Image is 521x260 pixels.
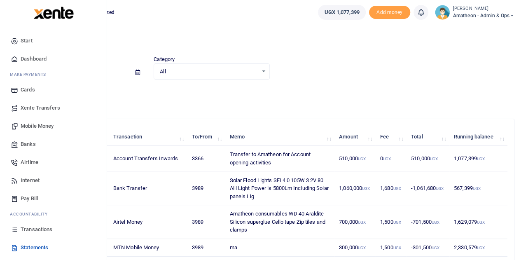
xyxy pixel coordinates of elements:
a: Transactions [7,220,100,239]
span: Mobile Money [21,122,54,130]
td: -701,500 [407,205,449,239]
a: Statements [7,239,100,257]
small: UGX [383,157,391,161]
td: 2,330,579 [449,239,507,257]
small: UGX [393,220,401,225]
img: profile-user [435,5,450,20]
small: UGX [432,220,439,225]
span: UGX 1,077,399 [324,8,359,16]
small: UGX [358,157,366,161]
small: UGX [477,220,485,225]
small: UGX [393,246,401,250]
td: Bank Transfer [109,171,187,205]
label: Category [154,55,175,63]
a: Cards [7,81,100,99]
a: Internet [7,171,100,190]
td: 1,500 [376,205,407,239]
a: profile-user [PERSON_NAME] Amatheon - Admin & Ops [435,5,514,20]
th: Total: activate to sort column ascending [407,128,449,146]
td: Solar Flood Lights SFL4 0 105W 3 2V 80 AH Light Power is 5800Lm Including Solar panels Lig [225,171,334,205]
p: Download [31,89,514,98]
th: Fee: activate to sort column ascending [376,128,407,146]
a: Banks [7,135,100,153]
a: Mobile Money [7,117,100,135]
small: UGX [477,157,485,161]
span: Dashboard [21,55,47,63]
td: 700,000 [334,205,376,239]
small: UGX [358,220,366,225]
td: 1,077,399 [449,146,507,171]
span: Internet [21,176,40,185]
td: 3989 [187,205,225,239]
img: logo-large [34,7,74,19]
a: Add money [369,9,410,15]
td: Amatheon consumables WD 40 Araldite Silicon superglue Cello tape Zip tiles and clamps [225,205,334,239]
th: Running balance: activate to sort column ascending [449,128,507,146]
span: Airtime [21,158,38,166]
th: Amount: activate to sort column ascending [334,128,376,146]
td: 3989 [187,239,225,257]
th: To/From: activate to sort column ascending [187,128,225,146]
td: ma [225,239,334,257]
td: -301,500 [407,239,449,257]
small: [PERSON_NAME] [453,5,514,12]
span: Add money [369,6,410,19]
td: 1,500 [376,239,407,257]
a: Start [7,32,100,50]
a: Airtime [7,153,100,171]
span: Xente Transfers [21,104,60,112]
small: UGX [430,157,438,161]
li: Ac [7,208,100,220]
a: Xente Transfers [7,99,100,117]
span: ake Payments [14,71,46,77]
td: 1,680 [376,171,407,205]
th: Transaction: activate to sort column ascending [109,128,187,146]
h4: Statements [31,35,514,45]
td: 3366 [187,146,225,171]
td: 3989 [187,171,225,205]
span: Start [21,37,33,45]
td: 510,000 [334,146,376,171]
small: UGX [362,186,370,191]
li: Wallet ballance [315,5,369,20]
span: countability [16,211,47,217]
a: Dashboard [7,50,100,68]
small: UGX [393,186,401,191]
span: All [160,68,257,76]
span: Cards [21,86,35,94]
small: UGX [473,186,481,191]
small: UGX [436,186,444,191]
td: Airtel Money [109,205,187,239]
a: logo-small logo-large logo-large [33,9,74,15]
td: -1,061,680 [407,171,449,205]
li: Toup your wallet [369,6,410,19]
td: Transfer to Amatheon for Account opening activities [225,146,334,171]
td: 1,629,079 [449,205,507,239]
td: 567,399 [449,171,507,205]
td: MTN Mobile Money [109,239,187,257]
span: Amatheon - Admin & Ops [453,12,514,19]
td: 0 [376,146,407,171]
span: Transactions [21,225,52,234]
td: 300,000 [334,239,376,257]
small: UGX [432,246,439,250]
th: Memo: activate to sort column ascending [225,128,334,146]
a: Pay Bill [7,190,100,208]
td: 1,060,000 [334,171,376,205]
small: UGX [477,246,485,250]
span: Pay Bill [21,194,38,203]
td: 510,000 [407,146,449,171]
td: Account Transfers Inwards [109,146,187,171]
a: UGX 1,077,399 [318,5,365,20]
span: Banks [21,140,36,148]
span: Statements [21,244,48,252]
li: M [7,68,100,81]
small: UGX [358,246,366,250]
